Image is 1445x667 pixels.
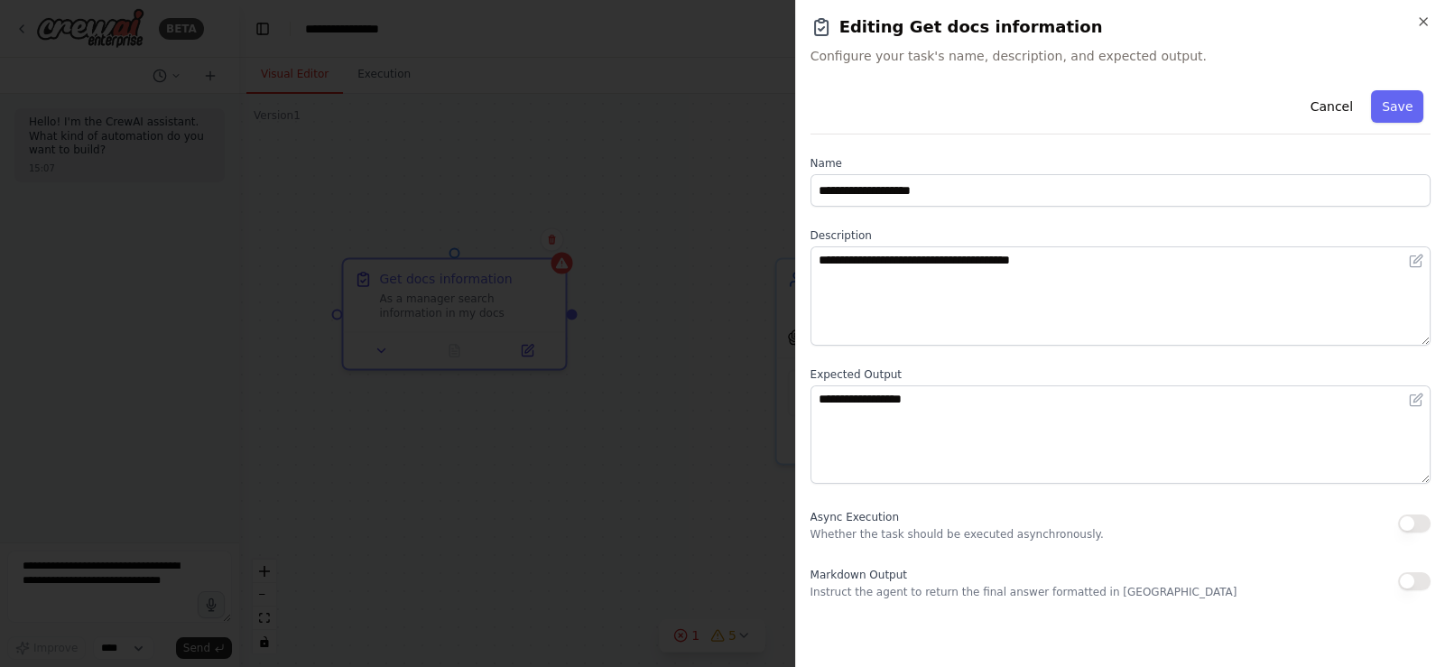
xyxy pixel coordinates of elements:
label: Description [810,228,1431,243]
p: Instruct the agent to return the final answer formatted in [GEOGRAPHIC_DATA] [810,585,1237,599]
button: Open in editor [1405,389,1427,411]
h2: Editing Get docs information [810,14,1431,40]
p: Whether the task should be executed asynchronously. [810,527,1104,542]
span: Configure your task's name, description, and expected output. [810,47,1431,65]
button: Open in editor [1405,250,1427,272]
button: Save [1371,90,1423,123]
span: Async Execution [810,511,899,523]
label: Expected Output [810,367,1431,382]
label: Name [810,156,1431,171]
span: Markdown Output [810,569,907,581]
button: Cancel [1299,90,1363,123]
